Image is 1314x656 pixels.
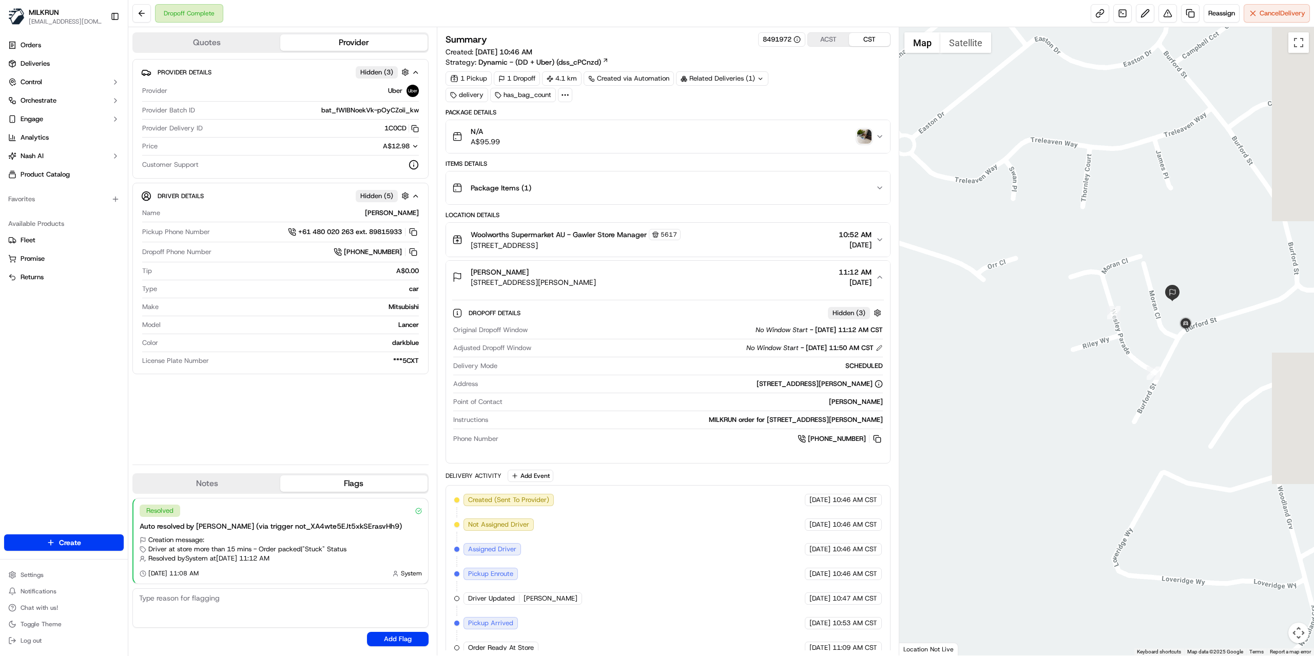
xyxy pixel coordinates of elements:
a: Analytics [4,129,124,146]
div: SCHEDULED [501,361,883,371]
span: Returns [21,273,44,282]
span: [PHONE_NUMBER] [344,247,402,257]
span: at [DATE] 11:12 AM [210,554,269,563]
div: car [161,284,419,294]
button: [PHONE_NUMBER] [334,246,419,258]
span: 10:46 AM CST [833,495,877,505]
button: Fleet [4,232,124,248]
span: [DATE] 11:08 AM [148,569,199,577]
span: Dropoff Details [469,309,523,317]
span: +61 480 020 263 ext. 89815933 [298,227,402,237]
span: License Plate Number [142,356,209,365]
button: Create [4,534,124,551]
div: Available Products [4,216,124,232]
div: Created via Automation [584,71,674,86]
div: Items Details [446,160,891,168]
span: [STREET_ADDRESS] [471,240,681,250]
span: Color [142,338,158,348]
span: [DATE] [809,495,830,505]
span: 10:46 AM CST [833,569,877,578]
span: Order Ready At Store [468,643,534,652]
button: Show street map [904,32,940,53]
div: darkblue [162,338,419,348]
img: uber-new-logo.jpeg [407,85,419,97]
span: Customer Support [142,160,199,169]
div: [PERSON_NAME] [164,208,419,218]
span: [DATE] 10:46 AM [475,47,532,56]
button: Settings [4,568,124,582]
div: 1 Dropoff [494,71,540,86]
span: Dynamic - (DD + Uber) (dss_cPCnzd) [478,57,601,67]
button: ACST [808,33,849,46]
span: Driver at store more than 15 mins - Order packed | "Stuck" Status [148,545,346,554]
button: Add Flag [367,632,429,646]
span: Orchestrate [21,96,56,105]
button: Show satellite imagery [940,32,991,53]
button: Driver DetailsHidden (5) [141,187,420,204]
span: No Window Start [746,343,799,353]
span: 10:46 AM CST [833,520,877,529]
button: Add Event [508,470,553,482]
button: Orchestrate [4,92,124,109]
button: Toggle fullscreen view [1288,32,1309,53]
button: Promise [4,250,124,267]
span: Provider [142,86,167,95]
button: A$12.98 [328,142,419,151]
button: CST [849,33,890,46]
span: Log out [21,636,42,645]
span: No Window Start [756,325,808,335]
span: [DATE] [809,569,830,578]
span: Nash AI [21,151,44,161]
span: Assigned Driver [468,545,516,554]
span: [DATE] 11:50 AM CST [806,343,874,353]
div: Location Details [446,211,891,219]
span: 11:12 AM [839,267,872,277]
span: Deliveries [21,59,50,68]
span: Chat with us! [21,604,58,612]
span: [DATE] [809,643,830,652]
button: Notes [133,475,280,492]
span: Cancel Delivery [1260,9,1305,18]
span: Name [142,208,160,218]
button: Woolworths Supermarket AU - Gawler Store Manager5617[STREET_ADDRESS]10:52 AM[DATE] [446,223,890,257]
div: 4.1 km [542,71,582,86]
span: 11:09 AM CST [833,643,877,652]
span: Settings [21,571,44,579]
span: Pickup Arrived [468,619,513,628]
span: [STREET_ADDRESS][PERSON_NAME] [471,277,596,287]
div: Strategy: [446,57,609,67]
span: Hidden ( 3 ) [360,68,393,77]
span: 10:52 AM [839,229,872,240]
div: A$0.00 [156,266,419,276]
span: - [810,325,813,335]
button: Hidden (3) [356,66,412,79]
div: Mitsubishi [163,302,419,312]
span: [DATE] [839,240,872,250]
div: Package Details [446,108,891,117]
span: [DATE] [809,545,830,554]
span: Hidden ( 5 ) [360,191,393,201]
button: MILKRUN [29,7,59,17]
button: N/AA$95.99photo_proof_of_delivery image [446,120,890,153]
img: Google [902,642,936,655]
span: Adjusted Dropoff Window [453,343,531,353]
a: Report a map error [1270,649,1311,654]
span: Resolved by System [148,554,208,563]
span: Point of Contact [453,397,503,407]
span: Uber [388,86,402,95]
div: [PERSON_NAME][STREET_ADDRESS][PERSON_NAME]11:12 AM[DATE] [446,294,890,463]
img: photo_proof_of_delivery image [857,129,872,144]
div: Lancer [165,320,419,330]
span: Driver Updated [468,594,515,603]
a: Dynamic - (DD + Uber) (dss_cPCnzd) [478,57,609,67]
h3: Summary [446,35,487,44]
span: Product Catalog [21,170,70,179]
span: Instructions [453,415,488,425]
span: Provider Batch ID [142,106,195,115]
span: Orders [21,41,41,50]
span: [PHONE_NUMBER] [808,434,866,443]
span: Pickup Phone Number [142,227,210,237]
span: N/A [471,126,500,137]
span: Hidden ( 3 ) [833,308,865,318]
